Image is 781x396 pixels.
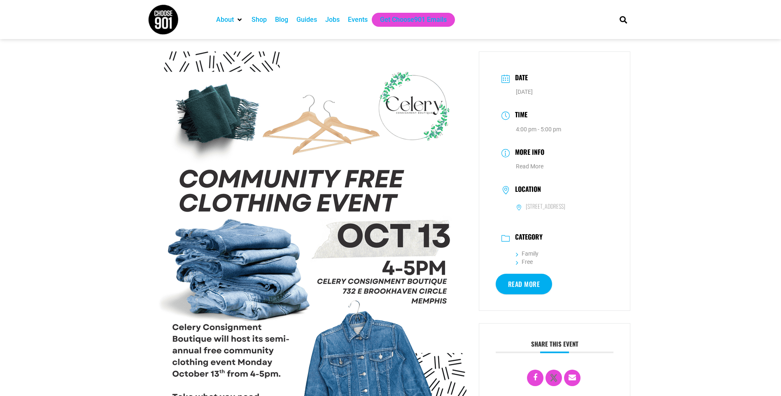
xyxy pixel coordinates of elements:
[511,147,544,159] h3: More Info
[564,370,581,386] a: Email
[348,15,368,25] a: Events
[496,274,553,294] a: Read More
[527,370,543,386] a: Share on Facebook
[616,13,630,26] div: Search
[496,340,614,353] h3: Share this event
[511,185,541,195] h3: Location
[296,15,317,25] a: Guides
[216,15,234,25] a: About
[511,72,528,84] h3: Date
[516,250,539,257] a: Family
[526,203,565,210] h6: [STREET_ADDRESS]
[511,233,543,243] h3: Category
[252,15,267,25] a: Shop
[275,15,288,25] a: Blog
[516,163,543,170] a: Read More
[511,109,527,121] h3: Time
[516,89,533,95] span: [DATE]
[546,370,562,386] a: X Social Network
[380,15,447,25] a: Get Choose901 Emails
[212,13,247,27] div: About
[325,15,340,25] a: Jobs
[516,126,561,133] abbr: 4:00 pm - 5:00 pm
[516,259,533,265] a: Free
[212,13,606,27] nav: Main nav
